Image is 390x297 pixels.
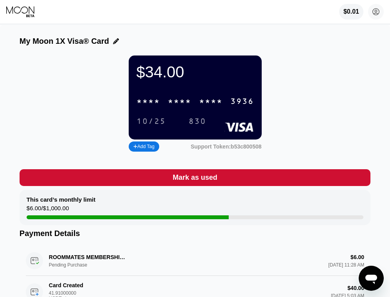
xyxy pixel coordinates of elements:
div: Mark as used [20,169,370,186]
div: This card’s monthly limit [27,196,95,203]
div: 830 [189,117,206,126]
div: Add Tag [129,141,159,152]
div: $34.00 [137,63,254,81]
div: Add Tag [133,144,155,149]
div: 10/25 [137,117,166,126]
div: 10/25 [131,115,172,128]
div: My Moon 1X Visa® Card [20,37,109,46]
iframe: Button to launch messaging window [359,266,384,291]
div: 3936 [230,97,254,106]
div: $6.00 / $1,000.00 [27,205,69,215]
div: 830 [183,115,212,128]
div: $0.01 [343,8,359,15]
div: Payment Details [20,229,370,238]
div: Support Token: b53c800508 [191,143,261,150]
div: Mark as used [173,173,217,182]
div: $0.01 [339,4,363,20]
div: Support Token:b53c800508 [191,143,261,150]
